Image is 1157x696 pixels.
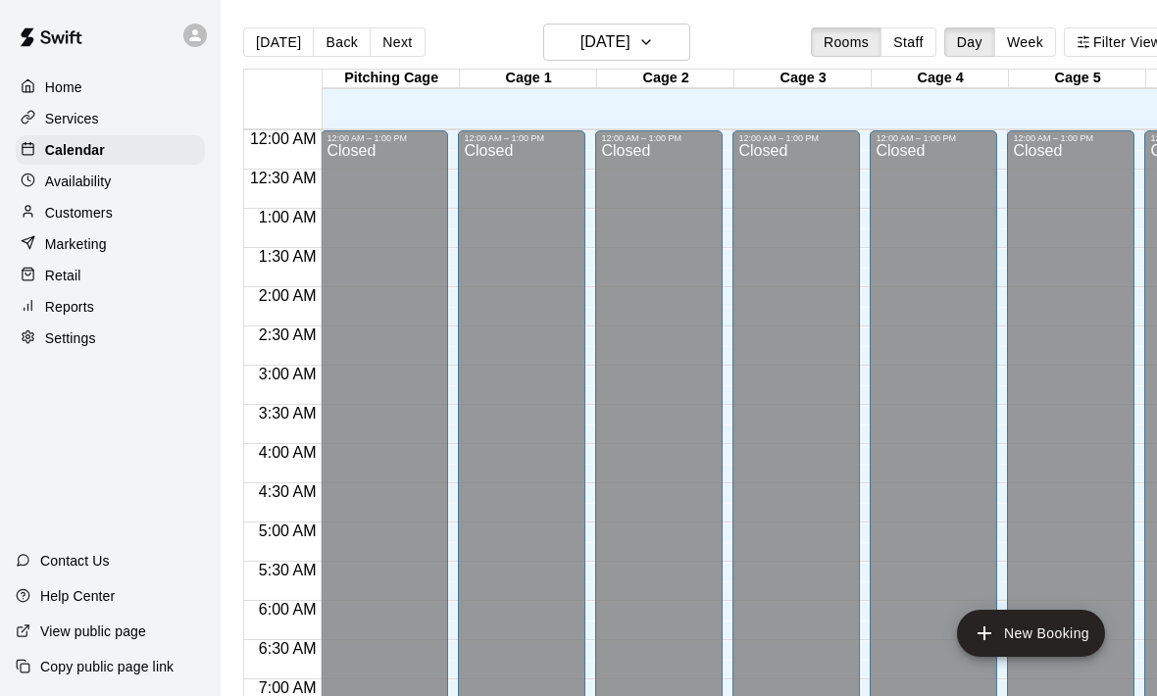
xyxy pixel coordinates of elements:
p: Availability [45,172,112,191]
div: 12:00 AM – 1:00 PM [464,133,579,143]
button: Next [370,27,425,57]
button: Back [313,27,371,57]
span: 12:00 AM [245,130,322,147]
a: Settings [16,323,205,353]
button: add [957,610,1105,657]
h6: [DATE] [580,28,630,56]
button: Day [944,27,995,57]
span: 3:30 AM [254,405,322,422]
span: 7:00 AM [254,679,322,696]
div: 12:00 AM – 1:00 PM [601,133,717,143]
a: Retail [16,261,205,290]
div: Cage 3 [734,70,872,88]
span: 5:30 AM [254,562,322,578]
button: Rooms [811,27,881,57]
p: Customers [45,203,113,223]
a: Home [16,73,205,102]
p: Reports [45,297,94,317]
span: 2:00 AM [254,287,322,304]
div: Cage 1 [460,70,597,88]
div: Pitching Cage [323,70,460,88]
p: Retail [45,266,81,285]
div: Cage 5 [1009,70,1146,88]
span: 4:30 AM [254,483,322,500]
button: Staff [880,27,936,57]
span: 12:30 AM [245,170,322,186]
span: 6:30 AM [254,640,322,657]
p: Help Center [40,586,115,606]
button: [DATE] [543,24,690,61]
span: 1:00 AM [254,209,322,225]
a: Marketing [16,229,205,259]
p: View public page [40,621,146,641]
p: Contact Us [40,551,110,571]
span: 5:00 AM [254,522,322,539]
a: Services [16,104,205,133]
button: [DATE] [243,27,314,57]
p: Calendar [45,140,105,160]
p: Settings [45,328,96,348]
a: Customers [16,198,205,227]
span: 6:00 AM [254,601,322,618]
button: Week [994,27,1056,57]
a: Availability [16,167,205,196]
p: Marketing [45,234,107,254]
div: 12:00 AM – 1:00 PM [327,133,442,143]
p: Copy public page link [40,657,174,676]
span: 1:30 AM [254,248,322,265]
p: Home [45,77,82,97]
div: Cage 2 [597,70,734,88]
span: 4:00 AM [254,444,322,461]
a: Reports [16,292,205,322]
div: 12:00 AM – 1:00 PM [738,133,854,143]
p: Services [45,109,99,128]
div: 12:00 AM – 1:00 PM [876,133,991,143]
a: Calendar [16,135,205,165]
div: 12:00 AM – 1:00 PM [1013,133,1129,143]
span: 2:30 AM [254,326,322,343]
span: 3:00 AM [254,366,322,382]
div: Cage 4 [872,70,1009,88]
